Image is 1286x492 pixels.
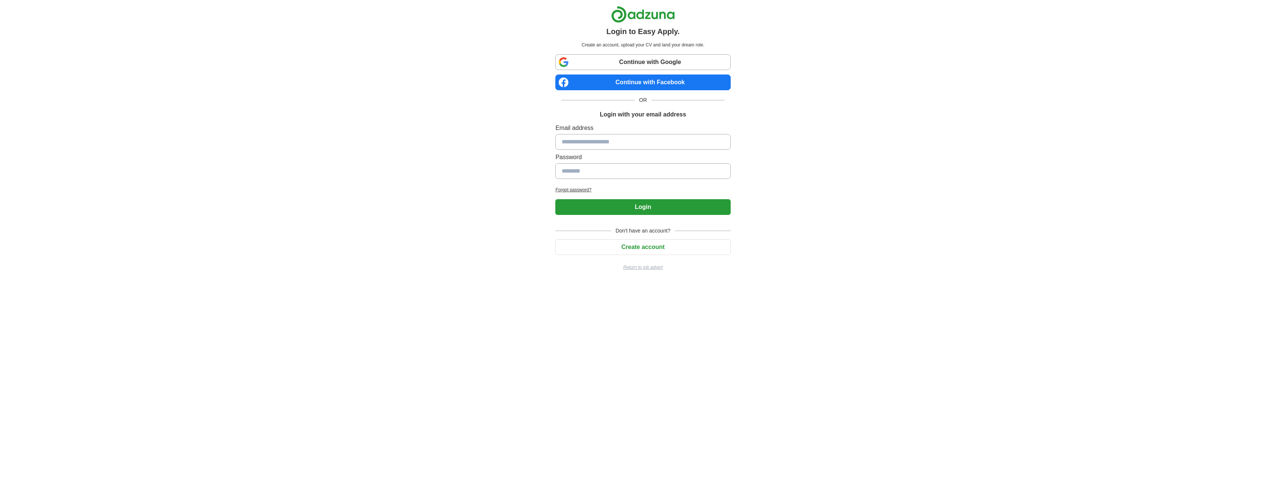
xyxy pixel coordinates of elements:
[555,54,730,70] a: Continue with Google
[611,227,675,235] span: Don't have an account?
[555,153,730,162] label: Password
[555,264,730,271] a: Return to job advert
[555,239,730,255] button: Create account
[555,124,730,133] label: Email address
[635,96,652,104] span: OR
[555,199,730,215] button: Login
[555,186,730,193] a: Forgot password?
[600,110,686,119] h1: Login with your email address
[555,244,730,250] a: Create account
[557,42,729,48] p: Create an account, upload your CV and land your dream role.
[606,26,680,37] h1: Login to Easy Apply.
[611,6,675,23] img: Adzuna logo
[555,75,730,90] a: Continue with Facebook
